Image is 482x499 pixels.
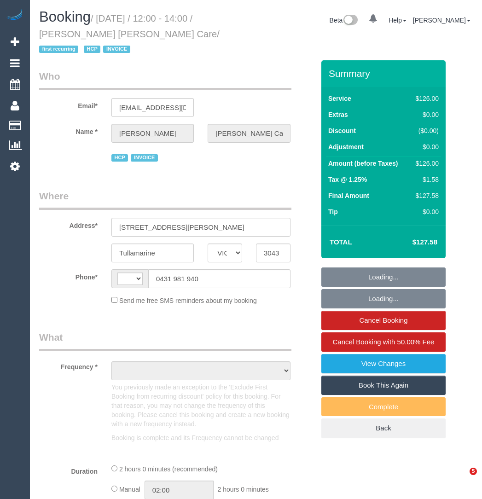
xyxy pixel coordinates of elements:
input: Suburb* [111,244,194,262]
div: ($0.00) [412,126,439,135]
legend: Where [39,189,291,210]
div: $127.58 [412,191,439,200]
h3: Summary [329,68,441,79]
span: 5 [470,468,477,475]
span: Cancel Booking with 50.00% Fee [333,338,435,346]
legend: Who [39,70,291,90]
div: $0.00 [412,110,439,119]
a: Cancel Booking [321,311,446,330]
a: View Changes [321,354,446,373]
div: $0.00 [412,142,439,151]
input: Email* [111,98,194,117]
div: $126.00 [412,159,439,168]
input: Post Code* [256,244,290,262]
label: Email* [32,98,105,110]
label: Tip [328,207,338,216]
span: / [39,29,220,55]
input: Last Name* [208,124,290,143]
label: Final Amount [328,191,369,200]
span: INVOICE [131,154,157,162]
label: Phone* [32,269,105,282]
legend: What [39,331,291,351]
label: Amount (before Taxes) [328,159,398,168]
h4: $127.58 [385,238,437,246]
span: 2 hours 0 minutes [218,486,269,493]
label: Name * [32,124,105,136]
div: $126.00 [412,94,439,103]
span: Send me free SMS reminders about my booking [119,297,257,304]
label: Extras [328,110,348,119]
span: HCP [111,154,128,162]
label: Discount [328,126,356,135]
div: $1.58 [412,175,439,184]
label: Duration [32,464,105,476]
a: Book This Again [321,376,446,395]
iframe: Intercom live chat [451,468,473,490]
a: Cancel Booking with 50.00% Fee [321,332,446,352]
strong: Total [330,238,352,246]
p: You previously made an exception to the 'Exclude First Booking from recurring discount' policy fo... [111,383,290,429]
a: Beta [330,17,358,24]
label: Frequency * [32,359,105,371]
span: Manual [119,486,140,493]
span: Booking [39,9,91,25]
div: $0.00 [412,207,439,216]
label: Address* [32,218,105,230]
a: Back [321,418,446,438]
label: Service [328,94,351,103]
input: First Name* [111,124,194,143]
span: first recurring [39,46,78,53]
label: Tax @ 1.25% [328,175,367,184]
a: [PERSON_NAME] [413,17,470,24]
input: Phone* [148,269,290,288]
p: Booking is complete and its Frequency cannot be changed [111,433,290,442]
span: INVOICE [103,46,130,53]
span: 2 hours 0 minutes (recommended) [119,465,218,473]
img: New interface [343,15,358,27]
span: HCP [84,46,100,53]
small: / [DATE] / 12:00 - 14:00 / [PERSON_NAME] [PERSON_NAME] Care [39,13,220,55]
img: Automaid Logo [6,9,24,22]
label: Adjustment [328,142,364,151]
a: Help [389,17,407,24]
